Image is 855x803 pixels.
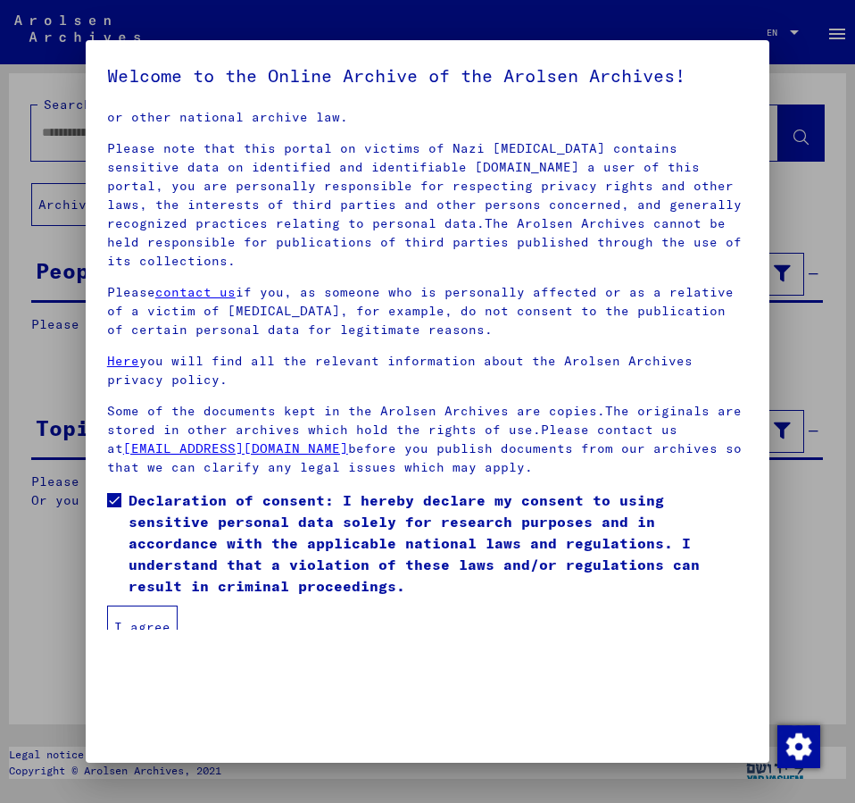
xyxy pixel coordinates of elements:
p: Please if you, as someone who is personally affected or as a relative of a victim of [MEDICAL_DAT... [107,283,748,339]
p: Some of the documents kept in the Arolsen Archives are copies.The originals are stored in other a... [107,402,748,477]
span: Declaration of consent: I hereby declare my consent to using sensitive personal data solely for r... [129,489,748,597]
a: contact us [155,284,236,300]
div: Change consent [776,724,819,767]
img: Change consent [777,725,820,768]
p: you will find all the relevant information about the Arolsen Archives privacy policy. [107,352,748,389]
p: Please note that this portal on victims of Nazi [MEDICAL_DATA] contains sensitive data on identif... [107,139,748,271]
button: I agree [107,606,178,648]
a: Here [107,353,139,369]
a: [EMAIL_ADDRESS][DOMAIN_NAME] [123,440,348,456]
h5: Welcome to the Online Archive of the Arolsen Archives! [107,62,748,90]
